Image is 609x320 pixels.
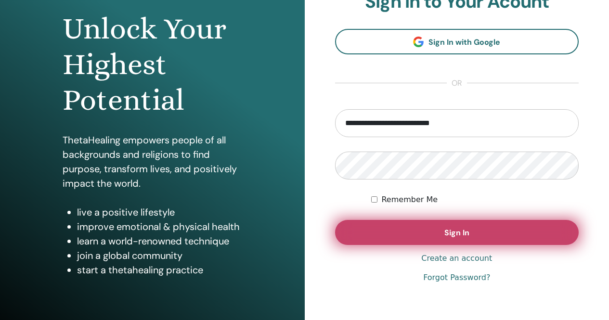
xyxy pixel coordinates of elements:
span: Sign In [444,228,469,238]
li: start a thetahealing practice [77,263,242,277]
p: ThetaHealing empowers people of all backgrounds and religions to find purpose, transform lives, a... [63,133,242,191]
li: join a global community [77,248,242,263]
li: live a positive lifestyle [77,205,242,219]
li: improve emotional & physical health [77,219,242,234]
span: or [447,77,467,89]
a: Sign In with Google [335,29,579,54]
span: Sign In with Google [428,37,500,47]
label: Remember Me [381,194,438,205]
button: Sign In [335,220,579,245]
div: Keep me authenticated indefinitely or until I manually logout [371,194,579,205]
li: learn a world-renowned technique [77,234,242,248]
h1: Unlock Your Highest Potential [63,11,242,118]
a: Create an account [421,253,492,264]
a: Forgot Password? [423,272,490,283]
